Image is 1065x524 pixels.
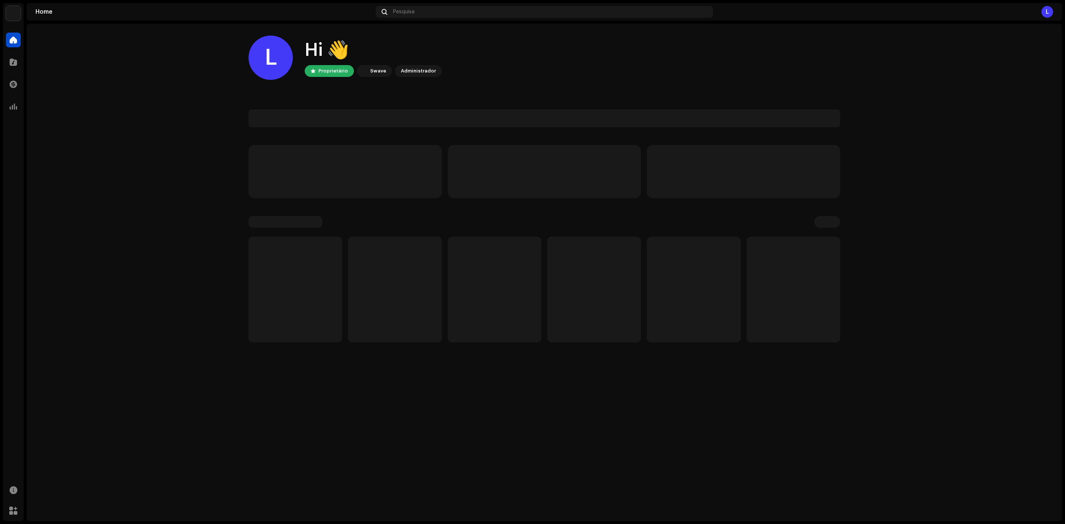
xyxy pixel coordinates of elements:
div: Hi 👋 [305,38,442,62]
img: 1710b61e-6121-4e79-a126-bcb8d8a2a180 [358,67,367,75]
div: Administrador [401,67,436,75]
img: 1710b61e-6121-4e79-a126-bcb8d8a2a180 [6,6,21,21]
div: Proprietário [318,67,348,75]
div: L [1041,6,1053,18]
div: Home [35,9,373,15]
div: Swave [370,67,386,75]
span: Pesquisa [393,9,415,15]
div: L [248,36,293,80]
